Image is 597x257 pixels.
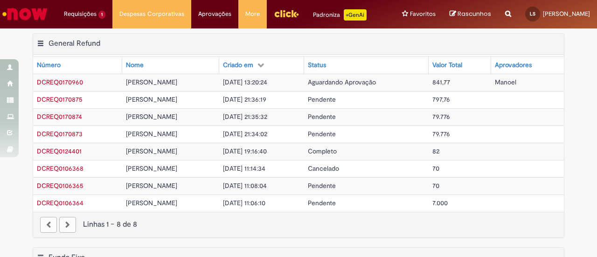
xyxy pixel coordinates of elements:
span: Favoritos [410,9,436,19]
span: Completo [308,147,337,155]
span: [DATE] 21:35:32 [223,112,267,121]
a: Abrir Registro: DCREQ0170873 [37,130,83,138]
span: DCREQ0106364 [37,199,83,207]
span: More [245,9,260,19]
span: DCREQ0106368 [37,164,83,173]
span: DCREQ0170875 [37,95,83,104]
img: ServiceNow [1,5,49,23]
span: [PERSON_NAME] [126,78,177,86]
div: Nome [126,61,144,70]
a: Abrir Registro: DCREQ0124401 [37,147,82,155]
h2: General Refund [49,39,100,48]
span: [PERSON_NAME] [126,95,177,104]
a: Abrir Registro: DCREQ0170960 [37,78,83,86]
span: DCREQ0170874 [37,112,82,121]
span: Requisições [64,9,97,19]
div: Status [308,61,326,70]
span: 82 [432,147,439,155]
span: 79.776 [432,112,450,121]
span: [DATE] 11:08:04 [223,181,267,190]
nav: paginação [33,212,564,237]
span: Pendente [308,112,336,121]
span: [DATE] 21:34:02 [223,130,267,138]
span: LS [530,11,535,17]
div: Criado em [223,61,253,70]
span: 797,76 [432,95,450,104]
span: Pendente [308,181,336,190]
span: [DATE] 11:06:10 [223,199,265,207]
span: 70 [432,181,439,190]
span: [DATE] 11:14:34 [223,164,265,173]
a: Abrir Registro: DCREQ0106368 [37,164,83,173]
span: [DATE] 13:20:24 [223,78,267,86]
span: DCREQ0170873 [37,130,83,138]
span: Cancelado [308,164,339,173]
span: [PERSON_NAME] [126,199,177,207]
span: Rascunhos [458,9,491,18]
div: Linhas 1 − 8 de 8 [40,219,557,230]
span: [PERSON_NAME] [126,164,177,173]
span: DCREQ0124401 [37,147,82,155]
span: 79.776 [432,130,450,138]
span: [DATE] 21:36:19 [223,95,266,104]
span: Aprovações [198,9,231,19]
div: Aprovadores [495,61,532,70]
span: 7.000 [432,199,448,207]
span: Manoel [495,78,516,86]
span: [PERSON_NAME] [126,130,177,138]
span: Pendente [308,199,336,207]
a: Abrir Registro: DCREQ0106365 [37,181,83,190]
span: DCREQ0106365 [37,181,83,190]
a: Rascunhos [450,10,491,19]
p: +GenAi [344,9,367,21]
a: Abrir Registro: DCREQ0106364 [37,199,83,207]
span: 1 [98,11,105,19]
span: 841,77 [432,78,450,86]
span: Pendente [308,130,336,138]
span: [PERSON_NAME] [126,181,177,190]
span: Pendente [308,95,336,104]
span: [DATE] 19:16:40 [223,147,267,155]
button: General Refund Menu de contexto [37,39,44,51]
a: Abrir Registro: DCREQ0170875 [37,95,83,104]
img: click_logo_yellow_360x200.png [274,7,299,21]
span: [PERSON_NAME] [126,147,177,155]
span: Aguardando Aprovação [308,78,376,86]
div: Padroniza [313,9,367,21]
div: Valor Total [432,61,462,70]
span: Despesas Corporativas [119,9,184,19]
a: Abrir Registro: DCREQ0170874 [37,112,82,121]
span: [PERSON_NAME] [126,112,177,121]
span: 70 [432,164,439,173]
span: [PERSON_NAME] [543,10,590,18]
span: DCREQ0170960 [37,78,83,86]
div: Número [37,61,61,70]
